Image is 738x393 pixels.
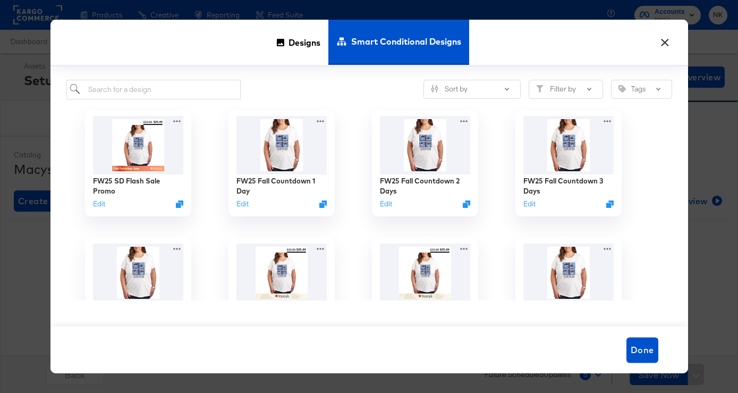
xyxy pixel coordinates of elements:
svg: Filter [536,85,544,93]
div: FW25 Fall Countdown 2 Days [380,176,470,196]
button: × [656,30,675,49]
div: FW25 Fall Countdown 2 DaysEditDuplicate [372,110,478,216]
button: SlidersSort by [423,80,521,99]
button: TagTags [611,80,672,99]
button: Edit [380,199,392,209]
div: FW25 Fall Countdown 1 Day [236,176,327,196]
img: 31501908_fpx.tif [93,244,183,302]
span: Smart Conditional Designs [351,18,461,65]
svg: Duplicate [176,200,183,207]
div: FW25 SD Flash Sale PromoEditDuplicate [85,110,191,216]
span: Done [631,342,654,357]
img: 31501908_fpx.tif [380,116,470,174]
button: Done [626,337,658,363]
div: FW25 SD Flash Sale Promo [93,176,183,196]
div: FW25 Fall Countdown 3 Days [523,176,614,196]
div: FW25 Fall Countdown 3 DaysEditDuplicate [515,110,622,216]
div: FW25 Fall Countdown 1 DayEditDuplicate [228,110,335,216]
svg: Duplicate [606,200,614,207]
svg: Tag [618,85,626,93]
button: Edit [523,199,536,209]
svg: Duplicate [463,200,470,207]
span: Designs [289,19,320,65]
img: tQwg391egKWW_JSaQwptqw.jpg [380,244,470,302]
input: Search for a design [66,80,241,99]
img: HkUL6A7Cy1x79bvOqG6ijg.jpg [93,116,183,174]
button: FilterFilter by [529,80,603,99]
img: 31501908_fpx.tif [236,116,327,174]
svg: Duplicate [319,200,327,207]
img: tQwg391egKWW_JSaQwptqw.jpg [236,244,327,302]
button: Edit [93,199,105,209]
img: 31501908_fpx.tif [523,244,614,302]
svg: Sliders [431,85,438,93]
img: 31501908_fpx.tif [523,116,614,174]
button: Edit [236,199,249,209]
